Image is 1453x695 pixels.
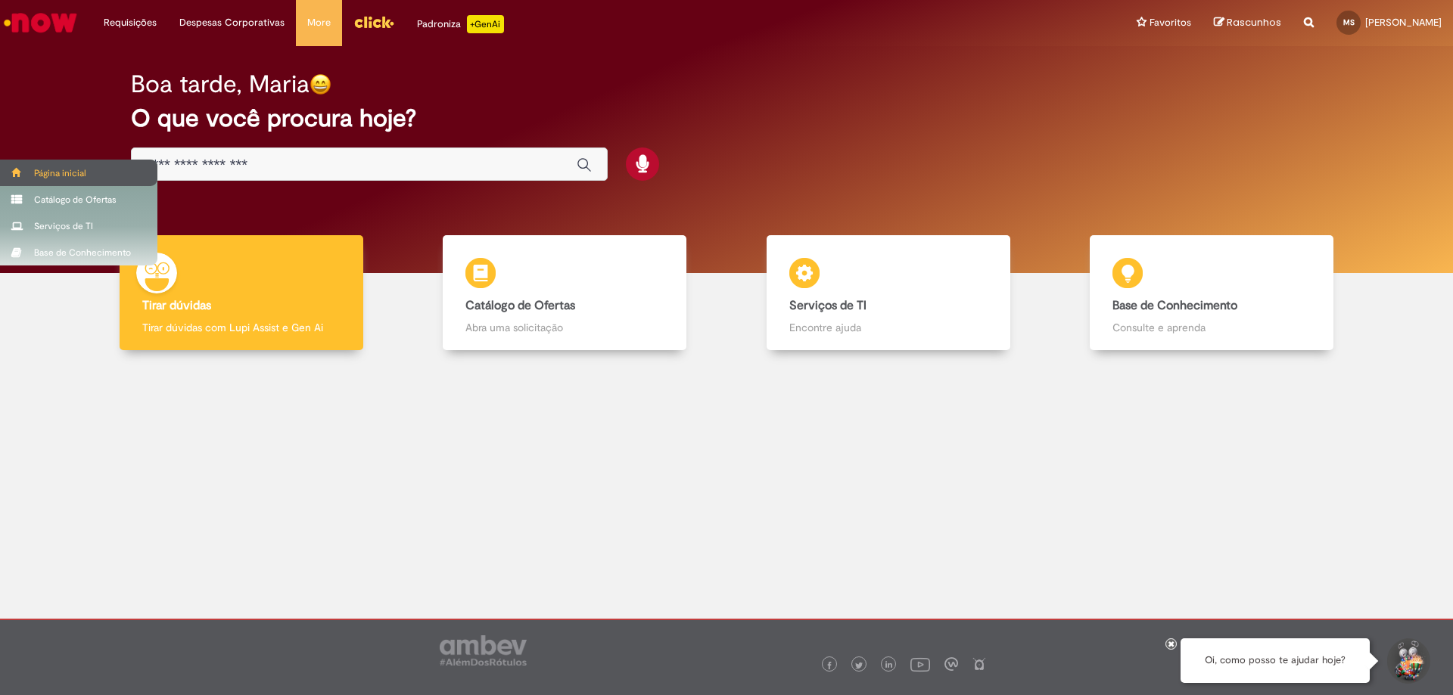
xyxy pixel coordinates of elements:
img: logo_footer_ambev_rotulo_gray.png [440,635,527,666]
span: Rascunhos [1227,15,1281,29]
a: Rascunhos [1214,16,1281,30]
img: logo_footer_naosei.png [972,657,986,671]
h2: Boa tarde, Maria [131,71,310,98]
p: Encontre ajuda [789,320,988,335]
img: logo_footer_facebook.png [826,662,833,669]
b: Serviços de TI [789,298,867,313]
h2: O que você procura hoje? [131,105,1323,132]
img: ServiceNow [2,8,79,38]
span: [PERSON_NAME] [1365,16,1442,29]
img: logo_footer_workplace.png [944,657,958,671]
b: Tirar dúvidas [142,298,211,313]
b: Base de Conhecimento [1112,298,1237,313]
p: Consulte e aprenda [1112,320,1311,335]
a: Serviços de TI Encontre ajuda [726,235,1050,351]
img: logo_footer_linkedin.png [885,661,893,670]
a: Catálogo de Ofertas Abra uma solicitação [403,235,727,351]
div: Oi, como posso te ajudar hoje? [1181,638,1370,683]
div: Padroniza [417,15,504,33]
img: logo_footer_youtube.png [910,654,930,674]
span: Requisições [104,15,157,30]
span: More [307,15,331,30]
p: Tirar dúvidas com Lupi Assist e Gen Ai [142,320,341,335]
img: happy-face.png [310,73,331,95]
b: Catálogo de Ofertas [465,298,575,313]
a: Tirar dúvidas Tirar dúvidas com Lupi Assist e Gen Ai [79,235,403,351]
p: +GenAi [467,15,504,33]
p: Abra uma solicitação [465,320,664,335]
img: click_logo_yellow_360x200.png [353,11,394,33]
span: Despesas Corporativas [179,15,285,30]
img: logo_footer_twitter.png [855,662,863,669]
button: Iniciar Conversa de Suporte [1385,638,1430,684]
a: Base de Conhecimento Consulte e aprenda [1050,235,1374,351]
span: MS [1343,17,1355,27]
span: Favoritos [1150,15,1191,30]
